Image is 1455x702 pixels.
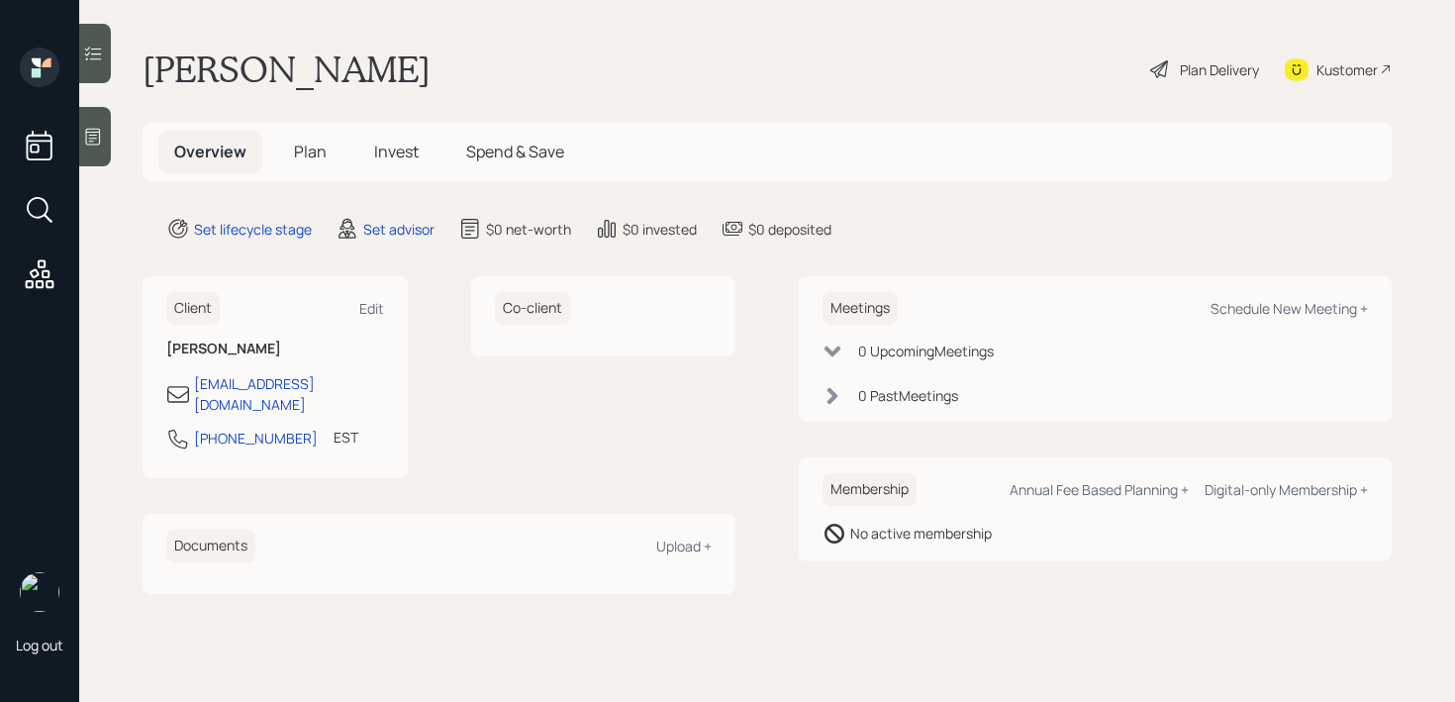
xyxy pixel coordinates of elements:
[850,523,992,544] div: No active membership
[656,537,712,555] div: Upload +
[20,572,59,612] img: retirable_logo.png
[143,48,431,91] h1: [PERSON_NAME]
[174,141,246,162] span: Overview
[823,292,898,325] h6: Meetings
[1205,480,1368,499] div: Digital-only Membership +
[623,219,697,240] div: $0 invested
[1180,59,1259,80] div: Plan Delivery
[1010,480,1189,499] div: Annual Fee Based Planning +
[823,473,917,506] h6: Membership
[166,341,384,357] h6: [PERSON_NAME]
[495,292,570,325] h6: Co-client
[748,219,831,240] div: $0 deposited
[858,385,958,406] div: 0 Past Meeting s
[1211,299,1368,318] div: Schedule New Meeting +
[466,141,564,162] span: Spend & Save
[16,636,63,654] div: Log out
[194,373,384,415] div: [EMAIL_ADDRESS][DOMAIN_NAME]
[486,219,571,240] div: $0 net-worth
[166,530,255,562] h6: Documents
[363,219,435,240] div: Set advisor
[1316,59,1378,80] div: Kustomer
[334,427,358,448] div: EST
[294,141,327,162] span: Plan
[166,292,220,325] h6: Client
[194,428,318,449] div: [PHONE_NUMBER]
[858,341,994,361] div: 0 Upcoming Meeting s
[194,219,312,240] div: Set lifecycle stage
[359,299,384,318] div: Edit
[374,141,419,162] span: Invest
